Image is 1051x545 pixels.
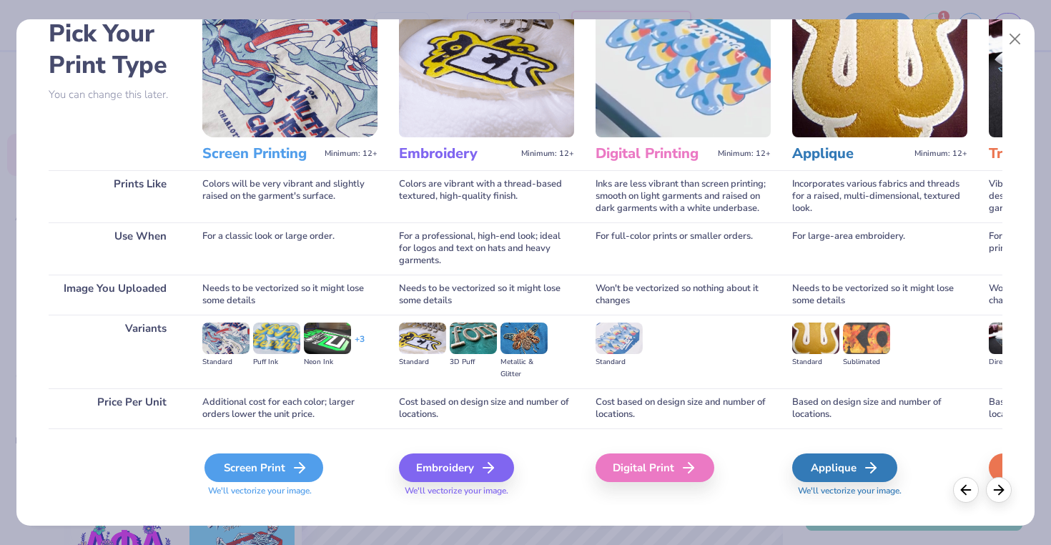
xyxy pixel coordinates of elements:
div: 3D Puff [450,356,497,368]
h2: Pick Your Print Type [49,18,181,81]
img: Standard [596,323,643,354]
div: Inks are less vibrant than screen printing; smooth on light garments and raised on dark garments ... [596,170,771,222]
div: Standard [792,356,839,368]
img: Sublimated [843,323,890,354]
img: Puff Ink [253,323,300,354]
span: Minimum: 12+ [718,149,771,159]
div: Standard [596,356,643,368]
img: Standard [399,323,446,354]
img: Metallic & Glitter [500,323,548,354]
div: Standard [399,356,446,368]
h3: Applique [792,144,909,163]
div: Puff Ink [253,356,300,368]
div: Screen Print [204,453,323,482]
div: Standard [202,356,250,368]
div: Needs to be vectorized so it might lose some details [202,275,378,315]
div: Needs to be vectorized so it might lose some details [792,275,967,315]
div: Applique [792,453,897,482]
span: We'll vectorize your image. [399,485,574,497]
h3: Digital Printing [596,144,712,163]
div: Colors are vibrant with a thread-based textured, high-quality finish. [399,170,574,222]
h3: Embroidery [399,144,515,163]
div: Variants [49,315,181,388]
img: 3D Puff [450,323,497,354]
span: We'll vectorize your image. [792,485,967,497]
div: Additional cost for each color; larger orders lower the unit price. [202,388,378,428]
div: Embroidery [399,453,514,482]
p: You can change this later. [49,89,181,101]
div: Based on design size and number of locations. [792,388,967,428]
img: Standard [792,323,839,354]
img: Standard [202,323,250,354]
div: Metallic & Glitter [500,356,548,380]
div: Direct-to-film [989,356,1036,368]
div: For a professional, high-end look; ideal for logos and text on hats and heavy garments. [399,222,574,275]
h3: Screen Printing [202,144,319,163]
span: Minimum: 12+ [521,149,574,159]
div: Needs to be vectorized so it might lose some details [399,275,574,315]
div: Digital Print [596,453,714,482]
div: Cost based on design size and number of locations. [399,388,574,428]
div: For large-area embroidery. [792,222,967,275]
div: Neon Ink [304,356,351,368]
div: Sublimated [843,356,890,368]
img: Neon Ink [304,323,351,354]
button: Close [1002,26,1029,53]
div: + 3 [355,333,365,358]
div: Price Per Unit [49,388,181,428]
div: Use When [49,222,181,275]
span: We'll vectorize your image. [202,485,378,497]
div: Image You Uploaded [49,275,181,315]
div: Cost based on design size and number of locations. [596,388,771,428]
div: Won't be vectorized so nothing about it changes [596,275,771,315]
img: Direct-to-film [989,323,1036,354]
div: For a classic look or large order. [202,222,378,275]
span: Minimum: 12+ [914,149,967,159]
div: For full-color prints or smaller orders. [596,222,771,275]
span: Minimum: 12+ [325,149,378,159]
div: Colors will be very vibrant and slightly raised on the garment's surface. [202,170,378,222]
div: Incorporates various fabrics and threads for a raised, multi-dimensional, textured look. [792,170,967,222]
div: Prints Like [49,170,181,222]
